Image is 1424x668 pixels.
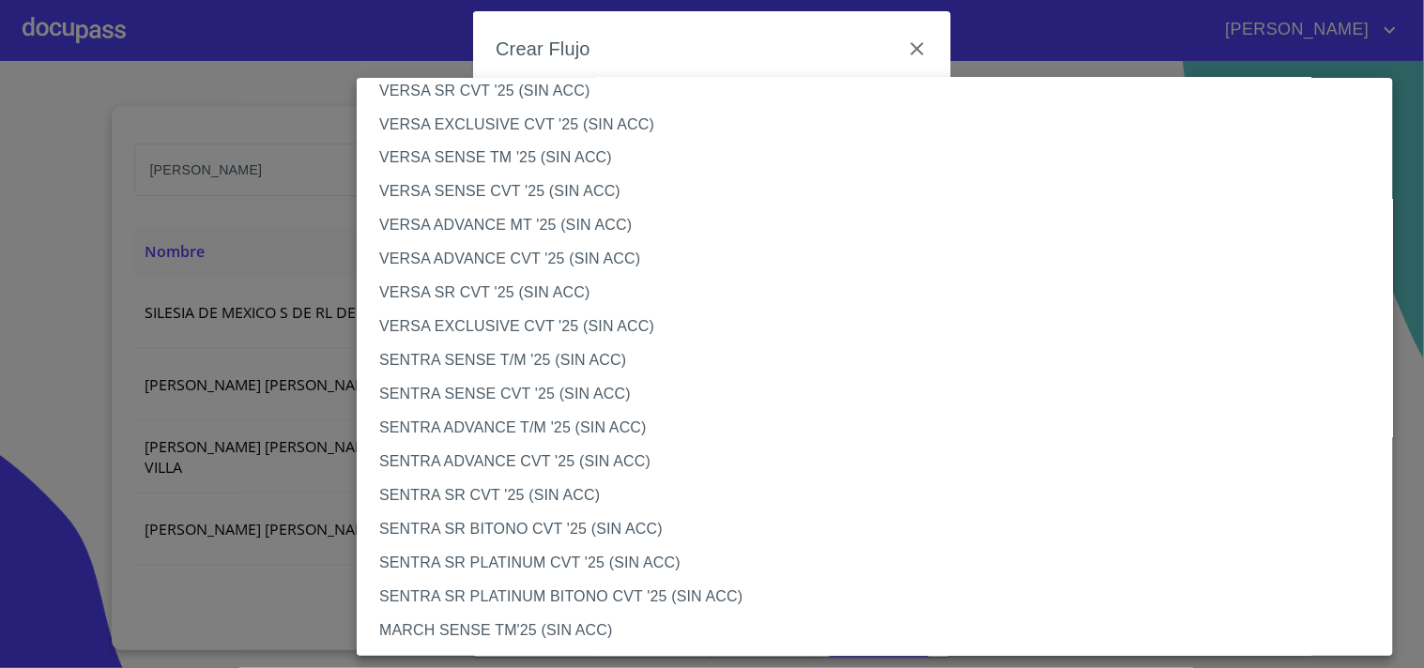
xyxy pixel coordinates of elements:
li: SENTRA SR CVT '25 (SIN ACC) [357,479,1409,513]
li: VERSA SENSE CVT '25 (SIN ACC) [357,175,1409,209]
li: SENTRA SENSE T/M '25 (SIN ACC) [357,344,1409,378]
li: MARCH SENSE TM'25 (SIN ACC) [357,615,1409,648]
li: VERSA ADVANCE MT '25 (SIN ACC) [357,209,1409,243]
li: SENTRA SR BITONO CVT '25 (SIN ACC) [357,513,1409,547]
li: SENTRA ADVANCE T/M '25 (SIN ACC) [357,412,1409,446]
li: VERSA ADVANCE CVT '25 (SIN ACC) [357,243,1409,277]
li: SENTRA SR PLATINUM BITONO CVT '25 (SIN ACC) [357,581,1409,615]
li: SENTRA SR PLATINUM CVT '25 (SIN ACC) [357,547,1409,581]
li: VERSA EXCLUSIVE CVT '25 (SIN ACC) [357,311,1409,344]
li: SENTRA ADVANCE CVT '25 (SIN ACC) [357,446,1409,479]
li: VERSA SR CVT '25 (SIN ACC) [357,277,1409,311]
li: VERSA EXCLUSIVE CVT '25 (SIN ACC) [357,108,1409,142]
li: VERSA SR CVT '25 (SIN ACC) [357,74,1409,108]
li: SENTRA SENSE CVT '25 (SIN ACC) [357,378,1409,412]
li: VERSA SENSE TM '25 (SIN ACC) [357,142,1409,175]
